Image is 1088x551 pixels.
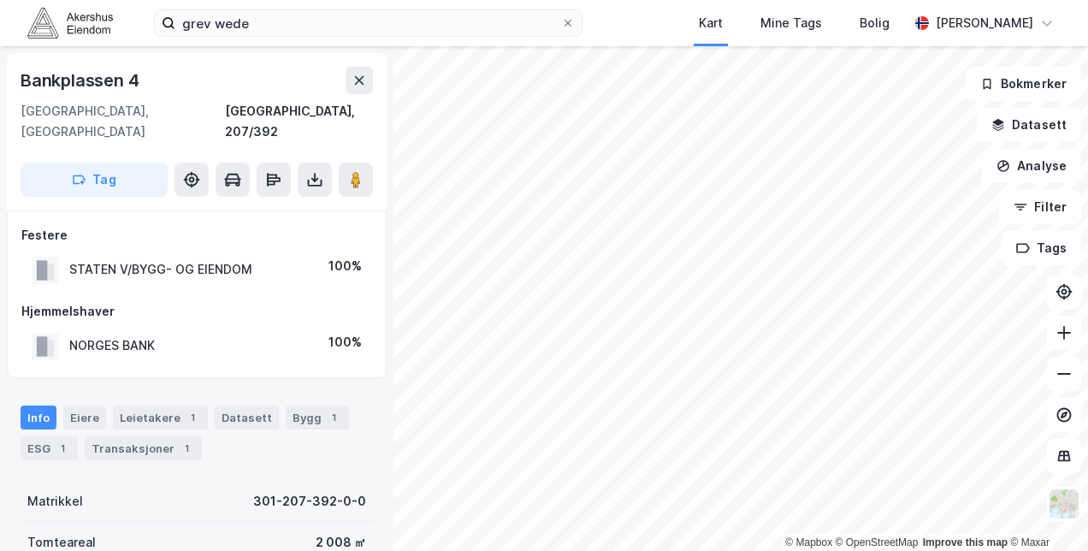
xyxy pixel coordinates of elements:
[54,440,71,457] div: 1
[225,101,373,142] div: [GEOGRAPHIC_DATA], 207/392
[178,440,195,457] div: 1
[21,225,372,246] div: Festere
[785,536,832,548] a: Mapbox
[21,163,168,197] button: Tag
[1002,231,1081,265] button: Tags
[21,101,225,142] div: [GEOGRAPHIC_DATA], [GEOGRAPHIC_DATA]
[836,536,919,548] a: OpenStreetMap
[215,406,279,430] div: Datasett
[982,149,1081,183] button: Analyse
[936,13,1033,33] div: [PERSON_NAME]
[977,108,1081,142] button: Datasett
[999,190,1081,224] button: Filter
[325,409,342,426] div: 1
[184,409,201,426] div: 1
[27,8,113,38] img: akershus-eiendom-logo.9091f326c980b4bce74ccdd9f866810c.svg
[923,536,1008,548] a: Improve this map
[699,13,723,33] div: Kart
[328,332,362,353] div: 100%
[69,335,155,356] div: NORGES BANK
[27,491,83,512] div: Matrikkel
[286,406,349,430] div: Bygg
[113,406,208,430] div: Leietakere
[21,301,372,322] div: Hjemmelshaver
[760,13,822,33] div: Mine Tags
[21,436,78,460] div: ESG
[860,13,890,33] div: Bolig
[175,10,561,36] input: Søk på adresse, matrikkel, gårdeiere, leietakere eller personer
[21,67,142,94] div: Bankplassen 4
[1002,469,1088,551] iframe: Chat Widget
[1002,469,1088,551] div: Kontrollprogram for chat
[21,406,56,430] div: Info
[966,67,1081,101] button: Bokmerker
[328,256,362,276] div: 100%
[253,491,366,512] div: 301-207-392-0-0
[69,259,252,280] div: STATEN V/BYGG- OG EIENDOM
[85,436,202,460] div: Transaksjoner
[63,406,106,430] div: Eiere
